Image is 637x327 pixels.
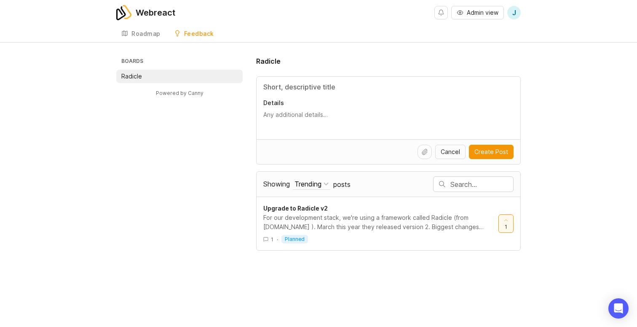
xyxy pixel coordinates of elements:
[169,25,219,43] a: Feedback
[467,8,498,17] span: Admin view
[450,180,513,189] input: Search…
[136,8,175,17] div: Webreact
[451,6,504,19] button: Admin view
[116,5,131,20] img: Webreact logo
[116,25,166,43] a: Roadmap
[507,6,521,19] button: j
[293,178,330,190] button: Showing
[474,148,508,156] span: Create Post
[120,56,243,68] h3: Boards
[333,180,351,189] span: posts
[285,236,305,243] p: planned
[608,298,629,319] div: Open Intercom Messenger
[263,213,492,232] div: For our development stack, we're using a framework called Radicle (from [DOMAIN_NAME] ). March th...
[469,145,514,159] button: Create Post
[256,56,281,66] h1: Radicle
[294,179,321,189] div: Trending
[116,70,243,83] a: Radicle
[505,223,507,230] span: 1
[263,82,514,92] input: Title
[263,205,328,212] span: Upgrade to Radicle v2
[155,88,205,98] a: Powered by Canny
[435,145,466,159] button: Cancel
[512,8,516,18] span: j
[263,180,290,188] span: Showing
[434,6,448,19] button: Notifications
[263,204,498,243] a: Upgrade to Radicle v2For our development stack, we're using a framework called Radicle (from [DOM...
[184,31,214,37] div: Feedback
[131,31,161,37] div: Roadmap
[263,111,514,127] textarea: Details
[121,72,142,81] p: Radicle
[263,99,514,107] p: Details
[441,148,460,156] span: Cancel
[498,214,514,233] button: 1
[271,236,273,243] span: 1
[277,236,278,243] div: ·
